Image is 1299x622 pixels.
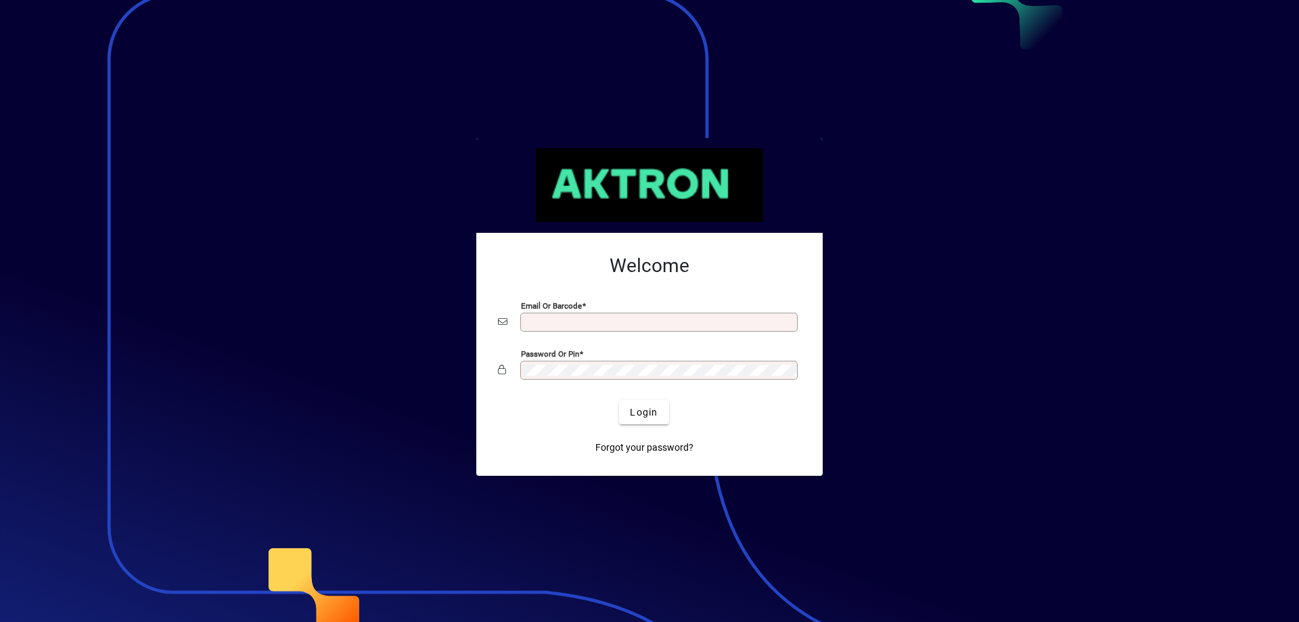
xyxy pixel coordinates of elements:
h2: Welcome [498,254,801,277]
a: Forgot your password? [590,435,699,460]
span: Login [630,405,658,420]
mat-label: Email or Barcode [521,301,582,311]
mat-label: Password or Pin [521,349,579,359]
span: Forgot your password? [595,441,693,455]
button: Login [619,400,668,424]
